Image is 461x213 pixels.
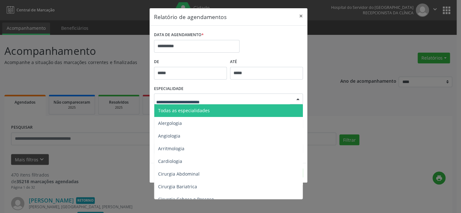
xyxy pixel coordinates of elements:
[158,196,214,202] span: Cirurgia Cabeça e Pescoço
[158,184,197,190] span: Cirurgia Bariatrica
[154,84,183,94] label: ESPECIALIDADE
[158,133,180,139] span: Angiologia
[158,145,184,152] span: Arritmologia
[295,8,307,24] button: Close
[230,57,303,67] label: ATÉ
[158,171,200,177] span: Cirurgia Abdominal
[154,57,227,67] label: De
[154,30,204,40] label: DATA DE AGENDAMENTO
[158,107,210,113] span: Todas as especialidades
[158,120,182,126] span: Alergologia
[154,13,227,21] h5: Relatório de agendamentos
[158,158,182,164] span: Cardiologia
